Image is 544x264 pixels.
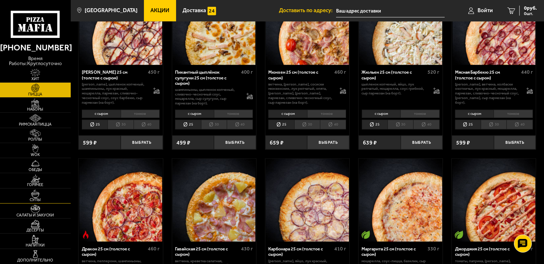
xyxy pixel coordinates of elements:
[82,110,120,118] li: с сыром
[268,120,294,130] li: 25
[428,246,440,252] span: 330 г
[455,246,519,257] div: Джорджия 25 см (толстое с сыром)
[359,159,442,242] img: Маргарита 25 см (толстое с сыром)
[176,140,190,146] span: 499 ₽
[363,140,377,146] span: 639 ₽
[83,140,97,146] span: 599 ₽
[268,246,333,257] div: Карбонара 25 см (толстое с сыром)
[183,8,206,13] span: Доставка
[401,136,443,150] button: Выбрать
[175,120,201,130] li: 25
[208,7,216,15] img: 15daf4d41897b9f0e9f617042186c801.svg
[121,110,160,118] li: тонкое
[85,8,138,13] span: [GEOGRAPHIC_DATA]
[362,246,426,257] div: Маргарита 25 см (толстое с сыром)
[201,120,227,130] li: 30
[175,69,239,86] div: Пикантный цыплёнок сулугуни 25 см (толстое с сыром)
[455,120,481,130] li: 25
[506,120,533,130] li: 40
[175,246,239,257] div: Гавайская 25 см (толстое с сыром)
[455,110,494,118] li: с сыром
[82,82,148,105] p: [PERSON_NAME], цыпленок копченый, шампиньоны, лук красный, моцарелла, пармезан, сливочно-чесночны...
[82,246,146,257] div: Дракон 25 см (толстое с сыром)
[400,110,439,118] li: тонкое
[456,140,470,146] span: 599 ₽
[359,159,443,242] a: Вегетарианское блюдоМаргарита 25 см (толстое с сыром)
[362,120,388,130] li: 25
[413,120,439,130] li: 40
[362,69,426,80] div: Жюльен 25 см (толстое с сыром)
[268,82,334,105] p: ветчина, [PERSON_NAME], сосиски мюнхенские, лук репчатый, опята, [PERSON_NAME], [PERSON_NAME], па...
[227,120,253,130] li: 40
[214,110,253,118] li: тонкое
[151,8,170,13] span: Акции
[452,159,536,242] a: Вегетарианское блюдоДжорджия 25 см (толстое с сыром)
[320,120,346,130] li: 40
[79,159,162,242] img: Дракон 25 см (толстое с сыром)
[265,159,349,242] a: Карбонара 25 см (толстое с сыром)
[494,110,533,118] li: тонкое
[82,69,146,80] div: [PERSON_NAME] 25 см (толстое с сыром)
[241,246,253,252] span: 430 г
[494,136,536,150] button: Выбрать
[455,231,463,239] img: Вегетарианское блюдо
[82,120,108,130] li: 25
[388,120,413,130] li: 30
[336,4,445,18] input: Ваш адрес доставки
[268,69,333,80] div: Мюнхен 25 см (толстое с сыром)
[175,110,214,118] li: с сыром
[134,120,160,130] li: 40
[175,88,241,106] p: шампиньоны, цыпленок копченый, сливочно-чесночный соус, моцарелла, сыр сулугуни, сыр пармезан (на...
[268,110,307,118] li: с сыром
[279,8,336,13] span: Доставить по адресу:
[362,110,400,118] li: с сыром
[148,246,160,252] span: 460 г
[334,246,346,252] span: 410 г
[79,159,163,242] a: Острое блюдоДракон 25 см (толстое с сыром)
[173,159,255,242] img: Гавайская 25 см (толстое с сыром)
[524,11,537,16] span: 0 шт.
[266,159,349,242] img: Карбонара 25 см (толстое с сыром)
[270,140,284,146] span: 659 ₽
[428,69,440,75] span: 520 г
[521,69,533,75] span: 440 г
[481,120,506,130] li: 30
[478,8,493,13] span: Войти
[362,82,428,96] p: цыпленок копченый, яйцо, лук репчатый, моцарелла, соус грибной, сыр пармезан (на борт).
[81,231,90,239] img: Острое блюдо
[214,136,256,150] button: Выбрать
[334,69,346,75] span: 460 г
[121,136,163,150] button: Выбрать
[148,69,160,75] span: 450 г
[241,69,253,75] span: 400 г
[455,69,519,80] div: Мясная Барбекю 25 см (толстое с сыром)
[453,159,535,242] img: Джорджия 25 см (толстое с сыром)
[294,120,320,130] li: 30
[172,159,256,242] a: Гавайская 25 см (толстое с сыром)
[307,136,349,150] button: Выбрать
[524,6,537,11] span: 0 руб.
[361,231,370,239] img: Вегетарианское блюдо
[108,120,133,130] li: 30
[307,110,346,118] li: тонкое
[455,82,521,105] p: [PERSON_NAME], ветчина, колбаски охотничьи, лук красный, моцарелла, пармезан, сливочно-чесночный ...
